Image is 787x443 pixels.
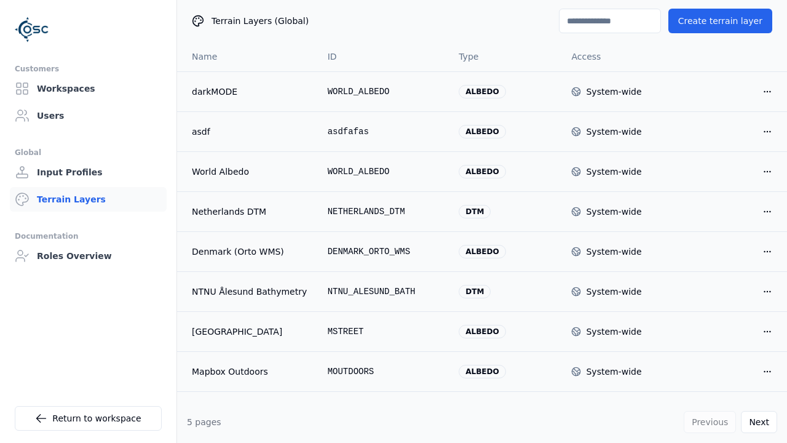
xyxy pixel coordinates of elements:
div: System-wide [586,126,641,138]
div: Customers [15,62,162,76]
a: [GEOGRAPHIC_DATA] [192,325,308,338]
div: WORLD_ALBEDO [328,166,440,178]
th: Access [561,42,674,71]
button: Create terrain layer [668,9,772,33]
div: Documentation [15,229,162,244]
button: Next [741,411,777,433]
img: Logo [15,12,49,47]
div: MOUTDOORS [328,365,440,378]
span: 5 pages [187,417,221,427]
div: albedo [459,365,505,378]
a: Mapbox Outdoors [192,365,308,378]
div: System-wide [586,245,641,258]
div: albedo [459,245,505,258]
div: System-wide [586,206,641,218]
a: NTNU Ålesund Bathymetry [192,285,308,298]
a: Roles Overview [10,244,167,268]
div: DENMARK_ORTO_WMS [328,245,440,258]
div: dtm [459,285,491,298]
div: NETHERLANDS_DTM [328,206,440,218]
div: albedo [459,85,505,98]
div: WORLD_ALBEDO [328,86,440,98]
a: asdf [192,126,308,138]
div: Global [15,145,162,160]
a: Input Profiles [10,160,167,185]
div: albedo [459,165,505,178]
a: World Albedo [192,166,308,178]
a: Denmark (Orto WMS) [192,245,308,258]
div: albedo [459,325,505,338]
th: Type [449,42,561,71]
a: Return to workspace [15,406,162,431]
a: Netherlands DTM [192,206,308,218]
div: System-wide [586,365,641,378]
div: System-wide [586,166,641,178]
a: Terrain Layers [10,187,167,212]
th: Name [177,42,318,71]
div: albedo [459,125,505,138]
th: ID [318,42,449,71]
div: asdfafas [328,126,440,138]
a: Users [10,103,167,128]
div: NTNU_ALESUND_BATH [328,285,440,298]
div: System-wide [586,86,641,98]
span: Terrain Layers (Global) [212,15,309,27]
a: Workspaces [10,76,167,101]
div: System-wide [586,285,641,298]
div: System-wide [586,325,641,338]
div: MSTREET [328,325,440,338]
a: darkMODE [192,86,308,98]
div: dtm [459,205,491,218]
